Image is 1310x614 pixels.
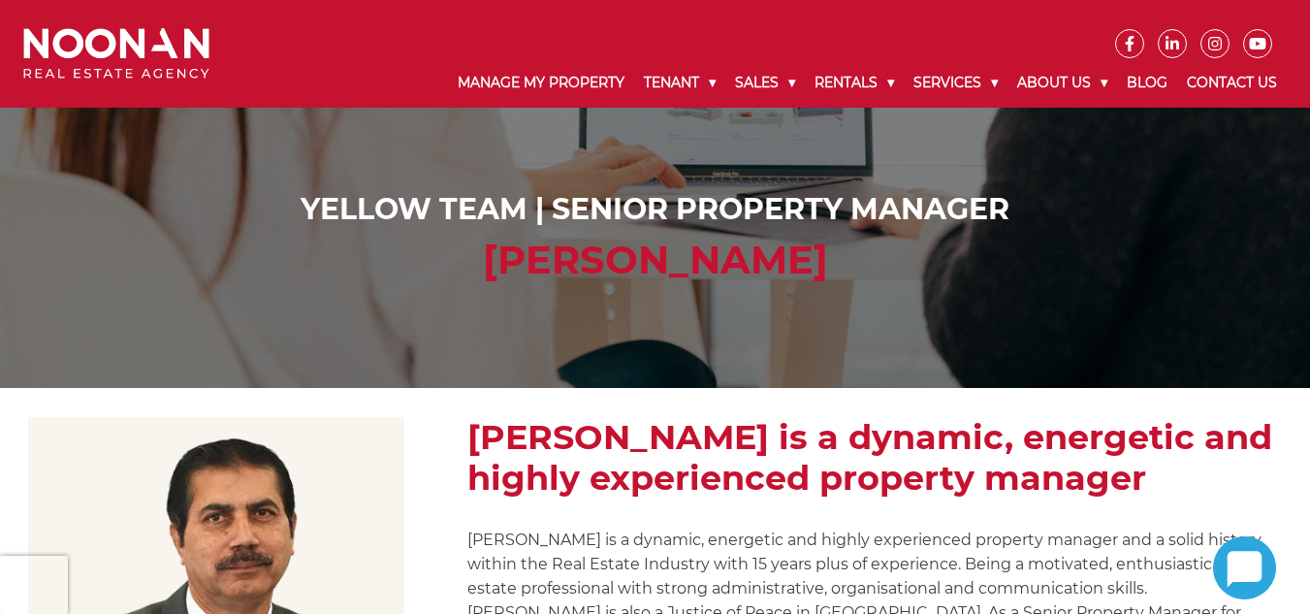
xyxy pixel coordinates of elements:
[725,58,805,108] a: Sales
[1117,58,1177,108] a: Blog
[634,58,725,108] a: Tenant
[467,417,1282,499] h2: [PERSON_NAME] is a dynamic, energetic and highly experienced property manager
[805,58,904,108] a: Rentals
[1177,58,1287,108] a: Contact Us
[448,58,634,108] a: Manage My Property
[1007,58,1117,108] a: About Us
[904,58,1007,108] a: Services
[28,192,1282,227] h1: Yellow Team | Senior Property Manager
[28,237,1282,283] h2: [PERSON_NAME]
[23,28,209,80] img: Noonan Real Estate Agency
